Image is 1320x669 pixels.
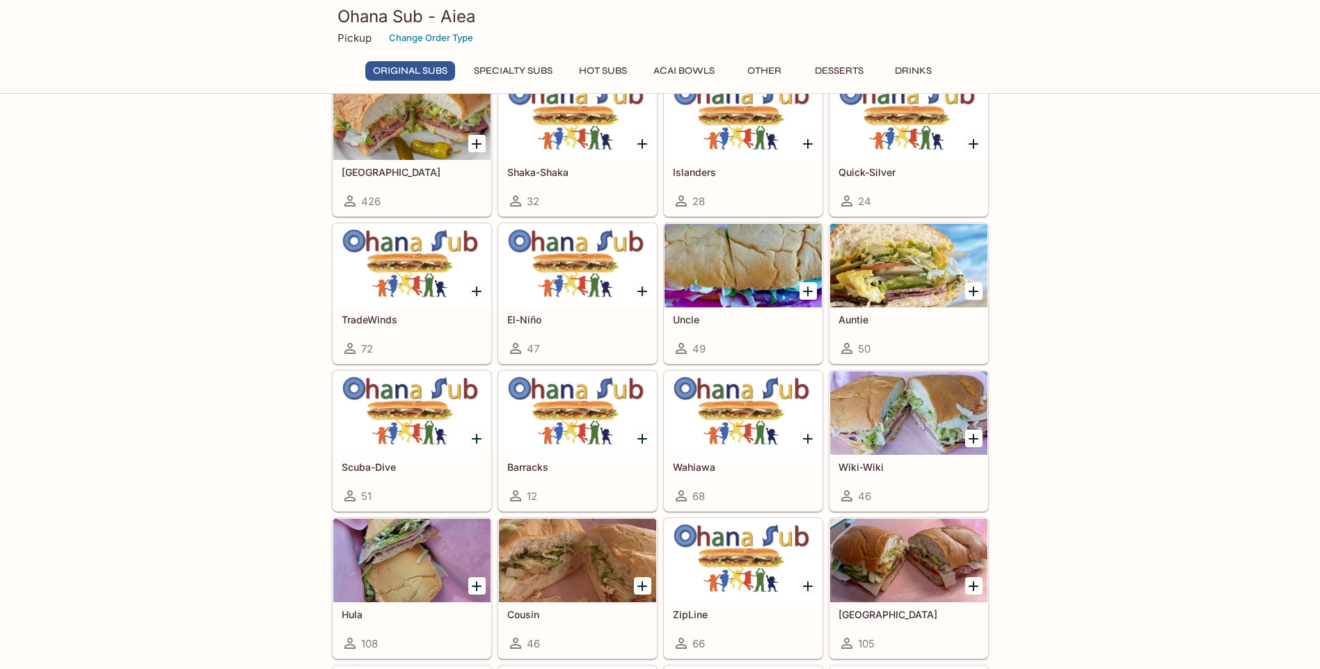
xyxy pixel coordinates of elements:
a: Hula108 [333,518,491,659]
div: El-Niño [499,224,656,307]
a: Cousin46 [498,518,657,659]
h5: Wiki-Wiki [838,461,979,473]
a: Wiki-Wiki46 [829,371,988,511]
a: ZipLine66 [664,518,822,659]
div: Wiki-Wiki [830,371,987,455]
span: 105 [858,637,875,650]
div: Shaka-Shaka [499,76,656,160]
button: Add Wahiawa [800,430,817,447]
button: Add TradeWinds [468,282,486,300]
a: Shaka-Shaka32 [498,76,657,216]
button: Change Order Type [383,27,479,49]
a: [GEOGRAPHIC_DATA]426 [333,76,491,216]
button: Specialty Subs [466,61,560,81]
div: Wahiawa [665,371,822,455]
button: Original Subs [365,61,455,81]
span: 12 [527,490,537,503]
div: Islanders [665,76,822,160]
h5: [GEOGRAPHIC_DATA] [838,608,979,620]
button: Add Manoa Falls [965,577,983,595]
button: Add Uncle [800,282,817,300]
a: Scuba-Dive51 [333,371,491,511]
div: Uncle [665,224,822,307]
div: Italinano [333,76,491,160]
h5: Auntie [838,314,979,325]
button: Add El-Niño [634,282,651,300]
a: Islanders28 [664,76,822,216]
button: Acai Bowls [646,61,722,81]
h5: Barracks [507,461,648,473]
button: Other [733,61,796,81]
h5: Islanders [673,166,813,178]
button: Add Italinano [468,135,486,152]
span: 50 [858,342,870,355]
h5: Shaka-Shaka [507,166,648,178]
span: 426 [361,195,381,208]
span: 51 [361,490,372,503]
span: 24 [858,195,871,208]
a: Auntie50 [829,223,988,364]
button: Add Scuba-Dive [468,430,486,447]
div: Scuba-Dive [333,371,491,455]
span: 46 [527,637,540,650]
button: Hot Subs [571,61,635,81]
button: Add Islanders [800,135,817,152]
div: Quick-Silver [830,76,987,160]
span: 108 [361,637,378,650]
h5: Hula [342,608,482,620]
span: 66 [692,637,705,650]
button: Add Barracks [634,430,651,447]
a: TradeWinds72 [333,223,491,364]
button: Add ZipLine [800,577,817,595]
h5: ZipLine [673,608,813,620]
h5: El-Niño [507,314,648,325]
button: Add Cousin [634,577,651,595]
h5: Scuba-Dive [342,461,482,473]
button: Add Quick-Silver [965,135,983,152]
div: Auntie [830,224,987,307]
div: TradeWinds [333,224,491,307]
h5: [GEOGRAPHIC_DATA] [342,166,482,178]
button: Add Wiki-Wiki [965,430,983,447]
span: 72 [361,342,373,355]
button: Drinks [882,61,945,81]
span: 28 [692,195,705,208]
a: Uncle49 [664,223,822,364]
button: Desserts [807,61,871,81]
a: [GEOGRAPHIC_DATA]105 [829,518,988,659]
span: 46 [858,490,871,503]
span: 32 [527,195,539,208]
div: Cousin [499,519,656,602]
a: Barracks12 [498,371,657,511]
h3: Ohana Sub - Aiea [337,6,983,27]
h5: Wahiawa [673,461,813,473]
div: ZipLine [665,519,822,602]
span: 49 [692,342,706,355]
div: Barracks [499,371,656,455]
div: Hula [333,519,491,602]
div: Manoa Falls [830,519,987,602]
a: Quick-Silver24 [829,76,988,216]
h5: TradeWinds [342,314,482,325]
button: Add Shaka-Shaka [634,135,651,152]
p: Pickup [337,31,372,45]
h5: Cousin [507,608,648,620]
a: Wahiawa68 [664,371,822,511]
button: Add Hula [468,577,486,595]
h5: Uncle [673,314,813,325]
h5: Quick-Silver [838,166,979,178]
span: 47 [527,342,539,355]
span: 68 [692,490,705,503]
a: El-Niño47 [498,223,657,364]
button: Add Auntie [965,282,983,300]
